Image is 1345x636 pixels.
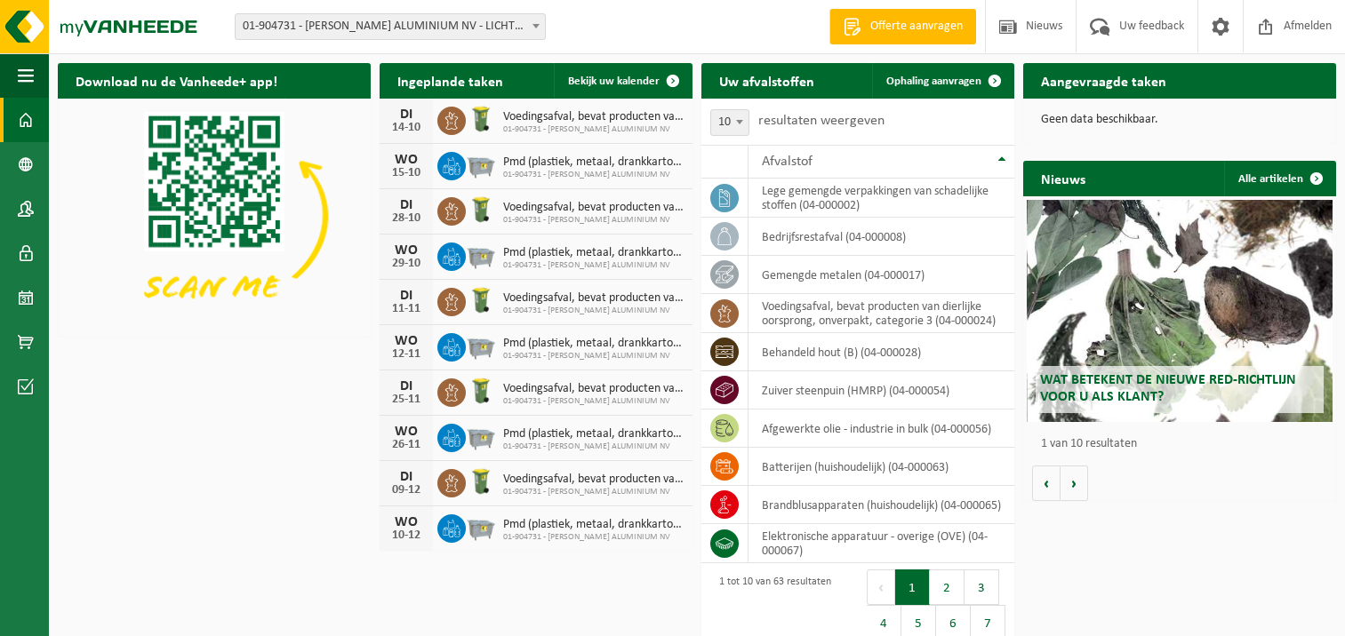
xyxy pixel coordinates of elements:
button: Vorige [1032,465,1061,501]
a: Offerte aanvragen [829,9,976,44]
span: Ophaling aanvragen [886,76,981,87]
a: Alle artikelen [1224,161,1334,196]
div: WO [388,425,424,439]
img: WB-2500-GAL-GY-01 [466,149,496,179]
span: Voedingsafval, bevat producten van dierlijke oorsprong, onverpakt, categorie 3 [503,201,684,215]
button: 1 [895,569,930,605]
div: WO [388,515,424,529]
td: elektronische apparatuur - overige (OVE) (04-000067) [749,524,1014,563]
span: Pmd (plastiek, metaal, drankkartons) (bedrijven) [503,337,684,351]
span: 01-904731 - REMI CLAEYS ALUMINIUM NV - LICHTERVELDE [235,13,546,40]
td: batterijen (huishoudelijk) (04-000063) [749,448,1014,486]
span: 01-904731 - [PERSON_NAME] ALUMINIUM NV [503,532,684,543]
img: WB-0140-HPE-GN-50 [466,285,496,315]
div: 10-12 [388,529,424,542]
span: 10 [710,109,749,136]
h2: Uw afvalstoffen [701,63,832,98]
div: 28-10 [388,212,424,225]
div: 15-10 [388,167,424,179]
td: voedingsafval, bevat producten van dierlijke oorsprong, onverpakt, categorie 3 (04-000024) [749,294,1014,333]
div: 12-11 [388,348,424,361]
td: zuiver steenpuin (HMRP) (04-000054) [749,371,1014,409]
img: WB-0140-HPE-GN-50 [466,466,496,497]
img: WB-2500-GAL-GY-01 [466,421,496,451]
span: Voedingsafval, bevat producten van dierlijke oorsprong, onverpakt, categorie 3 [503,110,684,124]
button: Volgende [1061,465,1088,501]
div: DI [388,198,424,212]
span: Pmd (plastiek, metaal, drankkartons) (bedrijven) [503,427,684,441]
h2: Aangevraagde taken [1023,63,1184,98]
img: Download de VHEPlus App [58,99,371,333]
img: WB-0140-HPE-GN-50 [466,195,496,225]
span: 01-904731 - [PERSON_NAME] ALUMINIUM NV [503,260,684,271]
span: Pmd (plastiek, metaal, drankkartons) (bedrijven) [503,155,684,170]
span: Pmd (plastiek, metaal, drankkartons) (bedrijven) [503,246,684,260]
span: Offerte aanvragen [866,18,967,36]
div: DI [388,470,424,484]
h2: Nieuws [1023,161,1103,195]
span: 01-904731 - [PERSON_NAME] ALUMINIUM NV [503,396,684,407]
span: 01-904731 - [PERSON_NAME] ALUMINIUM NV [503,351,684,362]
div: 26-11 [388,439,424,451]
div: WO [388,334,424,348]
button: 3 [965,569,999,605]
p: Geen data beschikbaar. [1041,114,1318,126]
div: WO [388,153,424,167]
span: 01-904731 - [PERSON_NAME] ALUMINIUM NV [503,215,684,226]
button: 2 [930,569,965,605]
td: bedrijfsrestafval (04-000008) [749,218,1014,256]
span: Voedingsafval, bevat producten van dierlijke oorsprong, onverpakt, categorie 3 [503,473,684,487]
div: 29-10 [388,258,424,270]
img: WB-2500-GAL-GY-01 [466,330,496,361]
img: WB-0140-HPE-GN-50 [466,104,496,134]
span: Pmd (plastiek, metaal, drankkartons) (bedrijven) [503,518,684,532]
span: Voedingsafval, bevat producten van dierlijke oorsprong, onverpakt, categorie 3 [503,382,684,396]
a: Ophaling aanvragen [872,63,1013,99]
div: 14-10 [388,122,424,134]
div: DI [388,289,424,303]
span: Afvalstof [762,155,813,169]
td: afgewerkte olie - industrie in bulk (04-000056) [749,409,1014,448]
p: 1 van 10 resultaten [1041,438,1327,450]
img: WB-2500-GAL-GY-01 [466,512,496,542]
img: WB-2500-GAL-GY-01 [466,240,496,270]
span: 01-904731 - [PERSON_NAME] ALUMINIUM NV [503,306,684,316]
span: Wat betekent de nieuwe RED-richtlijn voor u als klant? [1040,373,1296,404]
span: 10 [711,110,749,135]
div: 11-11 [388,303,424,315]
td: brandblusapparaten (huishoudelijk) (04-000065) [749,486,1014,524]
a: Wat betekent de nieuwe RED-richtlijn voor u als klant? [1027,200,1333,422]
span: Voedingsafval, bevat producten van dierlijke oorsprong, onverpakt, categorie 3 [503,291,684,306]
div: WO [388,243,424,258]
span: 01-904731 - [PERSON_NAME] ALUMINIUM NV [503,170,684,180]
span: 01-904731 - REMI CLAEYS ALUMINIUM NV - LICHTERVELDE [236,14,545,39]
span: 01-904731 - [PERSON_NAME] ALUMINIUM NV [503,441,684,452]
img: WB-0140-HPE-GN-50 [466,376,496,406]
h2: Download nu de Vanheede+ app! [58,63,295,98]
div: 25-11 [388,394,424,406]
div: DI [388,107,424,122]
h2: Ingeplande taken [380,63,521,98]
td: gemengde metalen (04-000017) [749,256,1014,294]
span: Bekijk uw kalender [568,76,660,87]
a: Bekijk uw kalender [554,63,691,99]
td: lege gemengde verpakkingen van schadelijke stoffen (04-000002) [749,179,1014,218]
label: resultaten weergeven [758,114,885,128]
td: behandeld hout (B) (04-000028) [749,333,1014,371]
button: Previous [867,569,895,605]
span: 01-904731 - [PERSON_NAME] ALUMINIUM NV [503,124,684,135]
div: DI [388,379,424,394]
span: 01-904731 - [PERSON_NAME] ALUMINIUM NV [503,487,684,497]
div: 09-12 [388,484,424,497]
